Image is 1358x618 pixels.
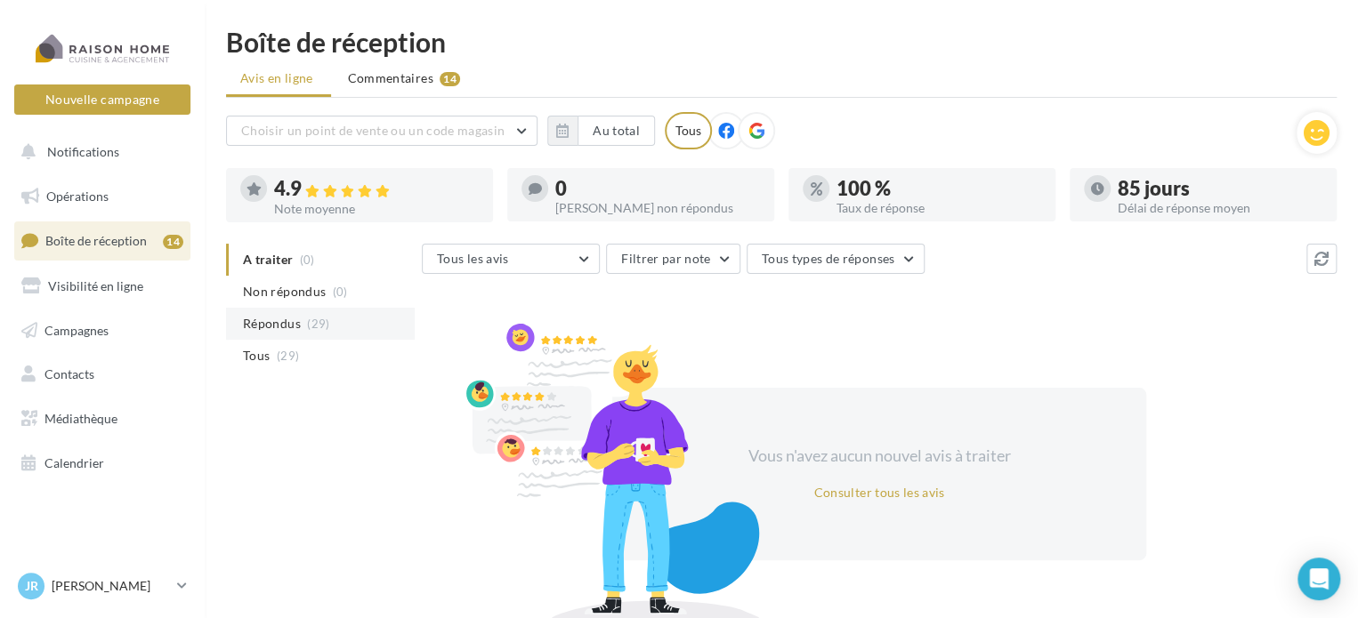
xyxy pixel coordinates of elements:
[25,577,38,595] span: Jr
[762,251,895,266] span: Tous types de réponses
[45,233,147,248] span: Boîte de réception
[11,445,194,482] a: Calendrier
[274,179,479,199] div: 4.9
[578,116,655,146] button: Au total
[11,133,187,171] button: Notifications
[422,244,600,274] button: Tous les avis
[277,349,299,363] span: (29)
[726,445,1032,468] div: Vous n'avez aucun nouvel avis à traiter
[1118,179,1322,198] div: 85 jours
[837,179,1041,198] div: 100 %
[333,285,348,299] span: (0)
[11,221,194,260] a: Boîte de réception14
[48,278,143,293] span: Visibilité en ligne
[11,400,194,437] a: Médiathèque
[555,202,760,214] div: [PERSON_NAME] non répondus
[11,356,194,393] a: Contacts
[837,202,1041,214] div: Taux de réponse
[243,315,301,333] span: Répondus
[163,235,183,249] div: 14
[747,244,925,274] button: Tous types de réponses
[44,322,109,337] span: Campagnes
[665,112,712,149] div: Tous
[243,347,270,365] span: Tous
[52,577,170,595] p: [PERSON_NAME]
[1118,202,1322,214] div: Délai de réponse moyen
[274,203,479,215] div: Note moyenne
[243,283,326,301] span: Non répondus
[44,366,94,381] span: Contacts
[437,251,509,266] span: Tous les avis
[440,72,460,86] div: 14
[44,411,117,426] span: Médiathèque
[11,178,194,215] a: Opérations
[1297,558,1340,600] div: Open Intercom Messenger
[226,28,1337,55] div: Boîte de réception
[47,144,119,159] span: Notifications
[806,482,951,503] button: Consulter tous les avis
[226,116,538,146] button: Choisir un point de vente ou un code magasin
[348,69,433,87] span: Commentaires
[11,268,194,305] a: Visibilité en ligne
[241,123,505,138] span: Choisir un point de vente ou un code magasin
[547,116,655,146] button: Au total
[307,317,329,331] span: (29)
[14,84,190,115] button: Nouvelle campagne
[606,244,740,274] button: Filtrer par note
[555,179,760,198] div: 0
[14,569,190,603] a: Jr [PERSON_NAME]
[11,312,194,349] a: Campagnes
[44,455,104,470] span: Calendrier
[46,189,109,204] span: Opérations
